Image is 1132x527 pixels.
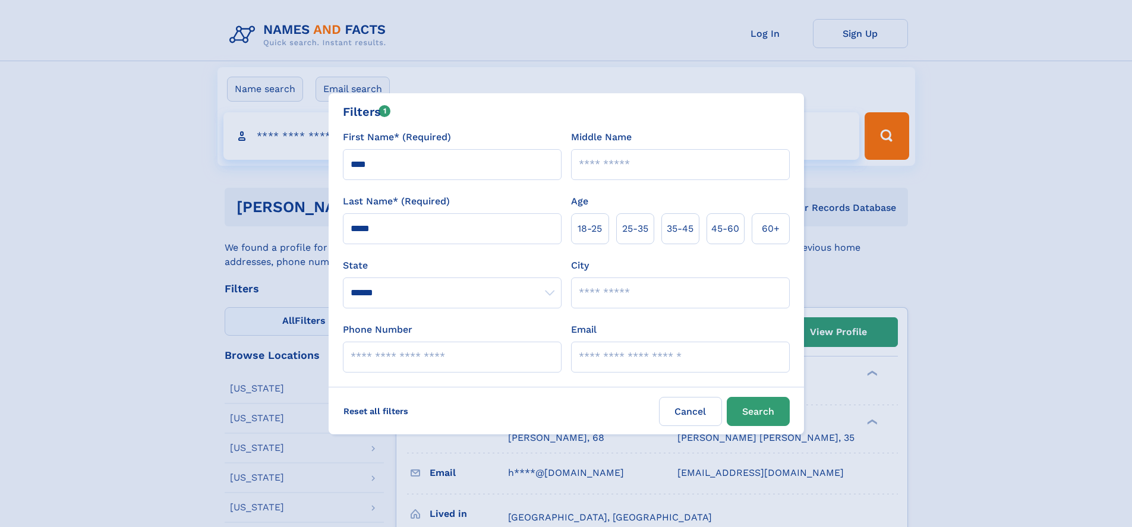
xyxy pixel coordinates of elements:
[343,323,412,337] label: Phone Number
[571,323,597,337] label: Email
[727,397,790,426] button: Search
[343,258,562,273] label: State
[578,222,602,236] span: 18‑25
[336,397,416,425] label: Reset all filters
[659,397,722,426] label: Cancel
[571,258,589,273] label: City
[571,194,588,209] label: Age
[762,222,780,236] span: 60+
[571,130,632,144] label: Middle Name
[711,222,739,236] span: 45‑60
[622,222,648,236] span: 25‑35
[343,194,450,209] label: Last Name* (Required)
[343,130,451,144] label: First Name* (Required)
[343,103,391,121] div: Filters
[667,222,693,236] span: 35‑45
